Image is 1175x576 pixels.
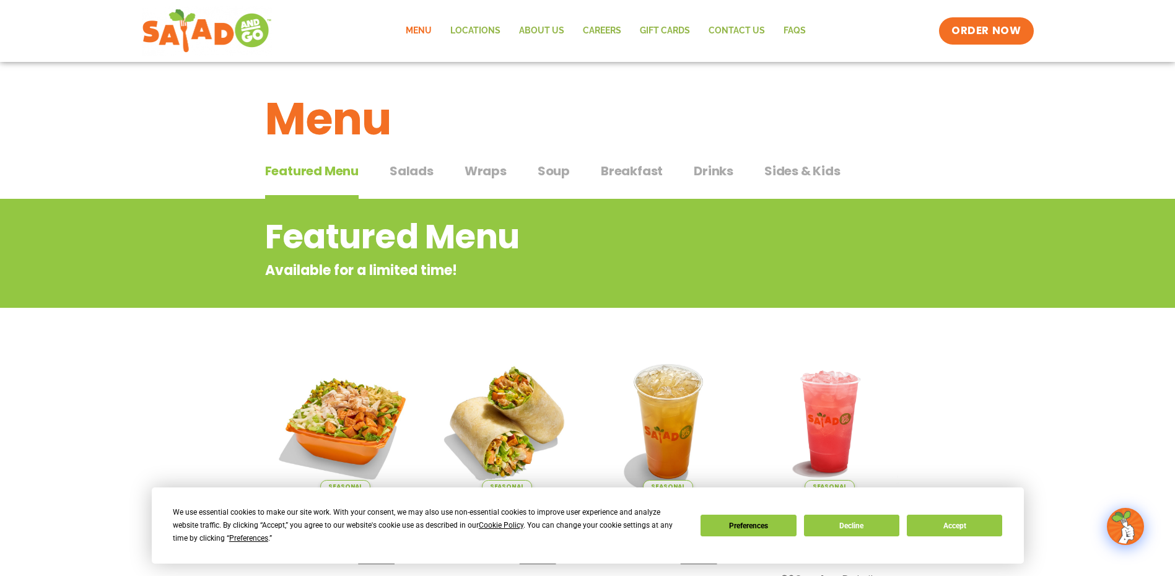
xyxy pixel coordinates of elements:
a: Careers [574,17,631,45]
span: Salads [390,162,434,180]
button: Accept [907,515,1002,536]
a: About Us [510,17,574,45]
span: ORDER NOW [951,24,1021,38]
span: Drinks [694,162,733,180]
div: We use essential cookies to make our site work. With your consent, we may also use non-essential ... [173,506,686,545]
span: Wraps [465,162,507,180]
span: Preferences [229,534,268,543]
p: Available for a limited time! [265,260,811,281]
span: Details [520,550,556,565]
span: Details [681,550,717,565]
img: wpChatIcon [1108,509,1143,544]
span: Cookie Policy [479,521,523,530]
button: Decline [804,515,899,536]
h2: Featured Menu [265,212,811,262]
a: Locations [441,17,510,45]
div: Cookie Consent Prompt [152,487,1024,564]
span: Seasonal [805,480,855,493]
h1: Menu [265,85,911,152]
span: Seasonal [320,480,370,493]
img: new-SAG-logo-768×292 [142,6,273,56]
span: Breakfast [601,162,663,180]
span: Soup [538,162,570,180]
button: Preferences [701,515,796,536]
span: Seasonal [643,480,693,493]
a: GIFT CARDS [631,17,699,45]
span: Details [358,550,395,565]
span: Featured Menu [265,162,359,180]
img: Product photo for Southwest Harvest Wrap [435,350,579,493]
nav: Menu [396,17,815,45]
img: Product photo for Apple Cider Lemonade [597,350,740,493]
a: ORDER NOW [939,17,1033,45]
a: Menu [396,17,441,45]
div: Tabbed content [265,157,911,199]
a: FAQs [774,17,815,45]
img: Product photo for Blackberry Bramble Lemonade [758,350,901,493]
span: Seasonal [482,480,532,493]
img: Product photo for Southwest Harvest Salad [274,350,417,493]
span: Sides & Kids [764,162,841,180]
a: Contact Us [699,17,774,45]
